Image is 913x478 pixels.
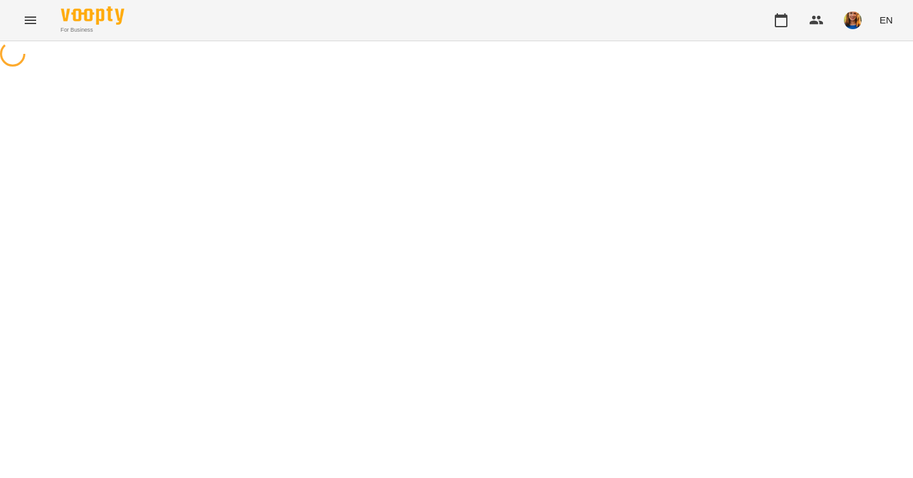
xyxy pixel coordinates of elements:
[844,11,862,29] img: 0c2b26133b8a38b5e2c6b0c6c994da61.JPG
[874,8,898,32] button: EN
[61,26,124,34] span: For Business
[879,13,893,27] span: EN
[15,5,46,36] button: Menu
[61,6,124,25] img: Voopty Logo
